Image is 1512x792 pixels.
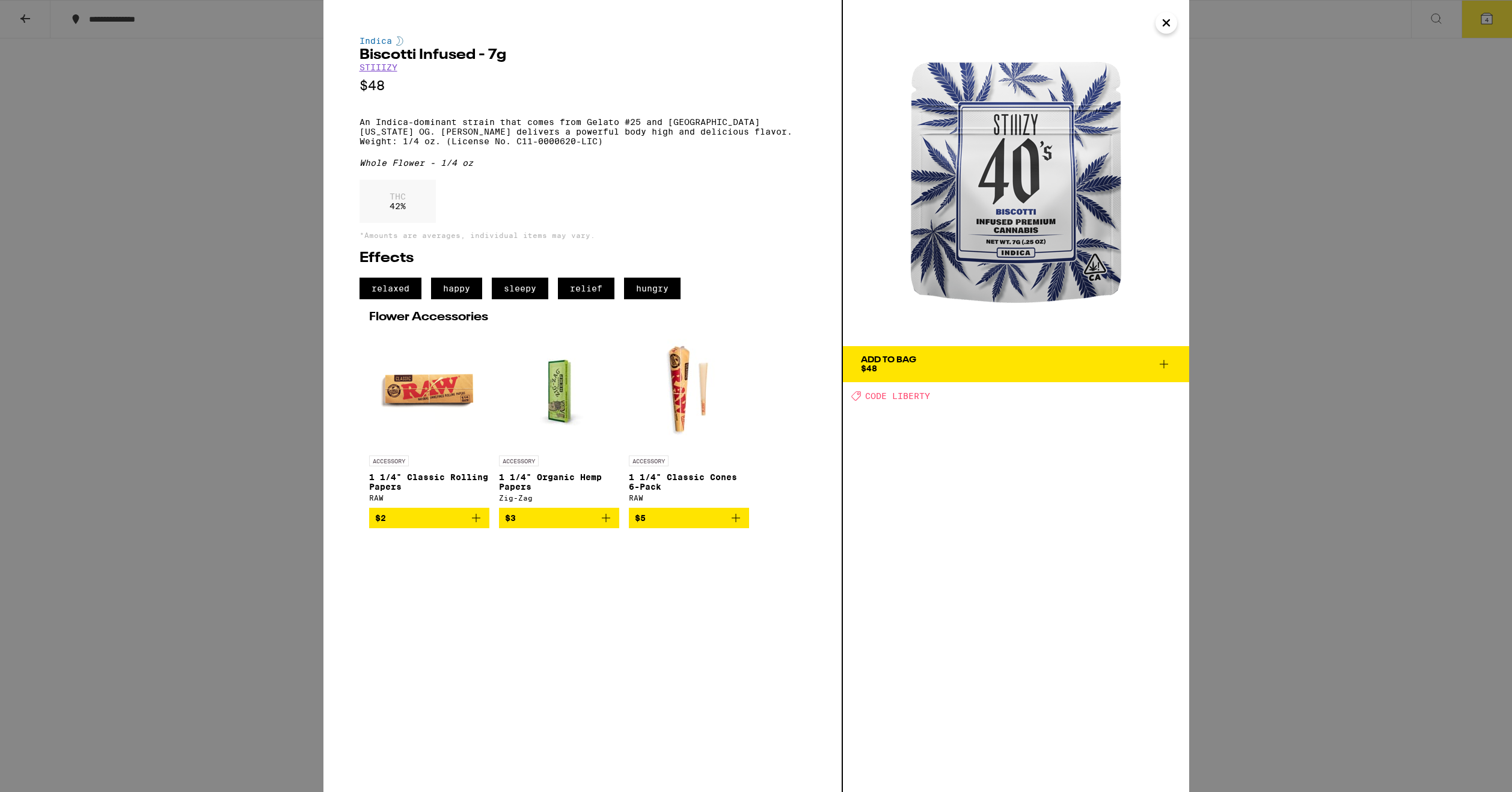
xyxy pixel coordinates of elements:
[360,117,806,146] p: An Indica-dominant strain that comes from Gelato #25 and [GEOGRAPHIC_DATA][US_STATE] OG. [PERSON_...
[375,513,386,523] span: $2
[499,455,539,466] p: ACCESSORY
[360,36,806,46] div: Indica
[360,278,421,299] span: relaxed
[360,62,397,72] a: STIIIZY
[843,346,1189,382] button: Add To Bag$48
[629,329,749,508] a: Open page for 1 1/4" Classic Cones 6-Pack from RAW
[492,278,548,299] span: sleepy
[390,192,406,201] p: THC
[369,455,409,466] p: ACCESSORY
[499,494,619,502] div: Zig-Zag
[369,329,489,449] img: RAW - 1 1/4" Classic Rolling Papers
[861,364,877,373] span: $48
[629,472,749,492] p: 1 1/4" Classic Cones 6-Pack
[369,472,489,492] p: 1 1/4" Classic Rolling Papers
[360,231,806,239] p: *Amounts are averages, individual items may vary.
[624,278,681,299] span: hungry
[499,508,619,528] button: Add to bag
[369,494,489,502] div: RAW
[629,508,749,528] button: Add to bag
[360,158,806,168] div: Whole Flower - 1/4 oz
[431,278,482,299] span: happy
[635,513,646,523] span: $5
[360,78,806,93] p: $48
[861,356,916,364] div: Add To Bag
[629,455,669,466] p: ACCESSORY
[499,329,619,449] img: Zig-Zag - 1 1/4" Organic Hemp Papers
[629,494,749,502] div: RAW
[369,329,489,508] a: Open page for 1 1/4" Classic Rolling Papers from RAW
[360,180,436,223] div: 42 %
[360,48,806,62] h2: Biscotti Infused - 7g
[865,391,930,401] span: CODE LIBERTY
[499,329,619,508] a: Open page for 1 1/4" Organic Hemp Papers from Zig-Zag
[7,8,87,18] span: Hi. Need any help?
[369,508,489,528] button: Add to bag
[629,329,749,449] img: RAW - 1 1/4" Classic Cones 6-Pack
[369,311,796,323] h2: Flower Accessories
[558,278,614,299] span: relief
[499,472,619,492] p: 1 1/4" Organic Hemp Papers
[396,36,403,46] img: indicaColor.svg
[1155,12,1177,34] button: Close
[505,513,516,523] span: $3
[360,251,806,266] h2: Effects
